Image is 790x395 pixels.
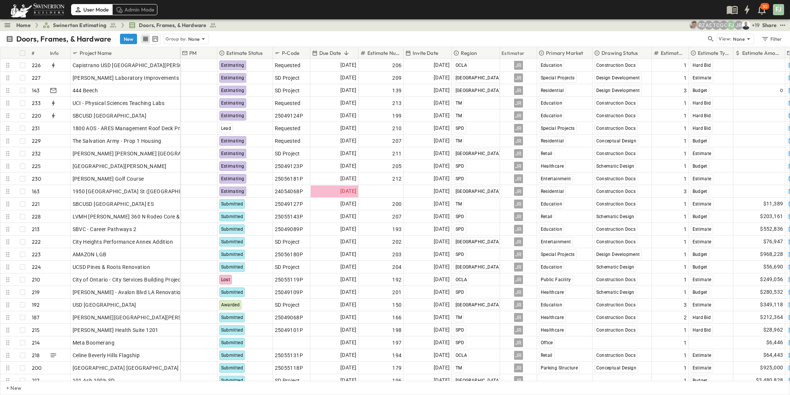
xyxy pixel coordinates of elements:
[596,189,636,194] span: Construction Docs
[275,150,300,157] span: SD Project
[71,4,112,15] div: User Mode
[392,162,401,170] span: 205
[275,276,303,283] span: 25055119P
[684,226,687,233] span: 1
[275,112,303,119] span: 25049124P
[32,175,41,182] p: 230
[43,22,117,29] a: Swinerton Estimating
[697,21,706,30] div: Robert Zeilinger (robert.zeilinger@swinerton.com)
[32,99,41,107] p: 233
[500,47,537,59] div: Estimator
[596,63,636,68] span: Construction Docs
[541,101,563,106] span: Education
[541,63,563,68] span: Education
[221,227,243,232] span: Submitted
[596,138,637,144] span: Conceptual Design
[684,150,687,157] span: 1
[73,188,224,195] span: 1950 [GEOGRAPHIC_DATA] St ([GEOGRAPHIC_DATA] & Grape)
[189,49,197,57] p: PM
[514,250,523,259] div: JR
[514,275,523,284] div: JR
[340,187,356,195] span: [DATE]
[49,47,71,59] div: Info
[340,136,356,145] span: [DATE]
[514,288,523,297] div: JR
[73,125,192,132] span: 1800 AOS - ARES Management Roof Deck Project
[684,74,687,82] span: 1
[221,277,230,282] span: Lost
[456,126,464,131] span: SPD
[763,237,783,246] span: $76,947
[221,201,243,207] span: Submitted
[340,237,356,246] span: [DATE]
[693,75,711,80] span: Estimate
[752,22,759,29] p: + 19
[32,238,41,246] p: 222
[514,212,523,221] div: JR
[541,239,571,244] span: Entertainment
[32,276,40,283] p: 210
[456,113,462,118] span: TM
[759,34,784,44] button: Filter
[166,35,187,43] p: Group by:
[32,226,40,233] p: 213
[434,174,450,183] span: [DATE]
[693,239,711,244] span: Estimate
[16,34,111,44] p: Doors, Frames, & Hardware
[392,251,401,258] span: 203
[693,214,707,219] span: Budget
[342,49,350,57] button: Sort
[275,175,303,182] span: 25056181P
[367,49,400,57] p: Estimate Number
[275,188,303,195] span: 24054068P
[275,226,303,233] span: 25049089P
[120,34,137,44] button: New
[32,137,41,145] p: 229
[434,250,450,259] span: [DATE]
[9,2,66,17] img: 6c363589ada0b36f064d841b69d3a419a338230e66bb0a533688fa5cc3e9e735.png
[32,251,41,258] p: 223
[73,87,98,94] span: 444 Beech
[32,125,40,132] p: 231
[434,225,450,233] span: [DATE]
[719,21,728,30] div: Gerrad Gerber (gerrad.gerber@swinerton.com)
[275,99,301,107] span: Requested
[461,49,477,57] p: Region
[413,49,438,57] p: Invite Date
[661,49,685,57] p: Estimate Round
[514,99,523,108] div: JR
[541,201,563,207] span: Education
[456,264,501,270] span: [GEOGRAPHIC_DATA]
[32,150,41,157] p: 232
[456,227,464,232] span: SPD
[734,21,743,30] div: Joshua Russell (joshua.russell@swinerton.com)
[340,288,356,296] span: [DATE]
[541,214,553,219] span: Retail
[221,88,244,93] span: Estimating
[319,49,341,57] p: Due Date
[501,43,525,63] div: Estimator
[221,151,244,156] span: Estimating
[275,125,301,132] span: Requested
[514,61,523,70] div: JR
[456,252,464,257] span: SPD
[693,101,711,106] span: Hard Bid
[73,175,144,182] span: [PERSON_NAME] Golf Course
[456,88,501,93] span: [GEOGRAPHIC_DATA]
[596,126,636,131] span: Construction Docs
[392,87,401,94] span: 139
[73,162,167,170] span: [GEOGRAPHIC_DATA][PERSON_NAME]
[73,213,193,220] span: LVMH [PERSON_NAME] 360 N Rodeo Core & Shell
[456,138,462,144] span: TM
[434,61,450,69] span: [DATE]
[275,263,300,271] span: SD Project
[340,212,356,221] span: [DATE]
[456,63,467,68] span: OCLA
[392,276,401,283] span: 192
[760,250,783,259] span: $968,228
[392,150,401,157] span: 211
[693,138,707,144] span: Budget
[762,22,777,29] div: Share
[684,238,687,246] span: 1
[221,264,243,270] span: Submitted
